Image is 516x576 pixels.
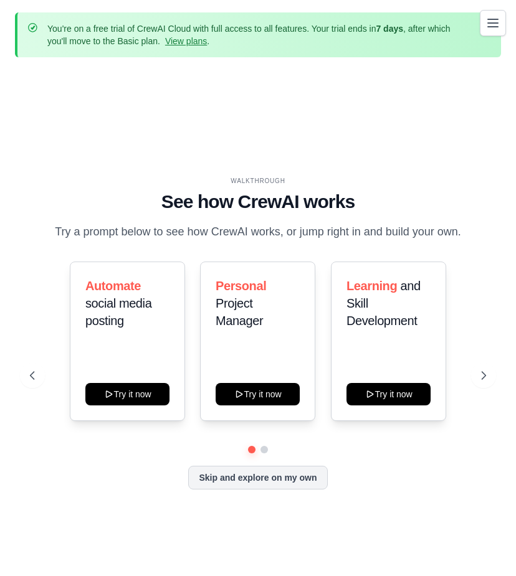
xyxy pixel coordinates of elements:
[346,383,431,405] button: Try it now
[376,24,403,34] strong: 7 days
[30,176,486,186] div: WALKTHROUGH
[188,466,327,489] button: Skip and explore on my own
[216,296,263,328] span: Project Manager
[47,22,471,47] p: You're on a free trial of CrewAI Cloud with full access to all features. Your trial ends in , aft...
[30,191,486,213] h1: See how CrewAI works
[216,279,266,293] span: Personal
[85,383,170,405] button: Try it now
[480,10,506,36] button: Toggle navigation
[49,223,467,241] p: Try a prompt below to see how CrewAI works, or jump right in and build your own.
[165,36,207,46] a: View plans
[216,383,300,405] button: Try it now
[346,279,397,293] span: Learning
[85,279,141,293] span: Automate
[346,279,421,328] span: and Skill Development
[85,296,151,328] span: social media posting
